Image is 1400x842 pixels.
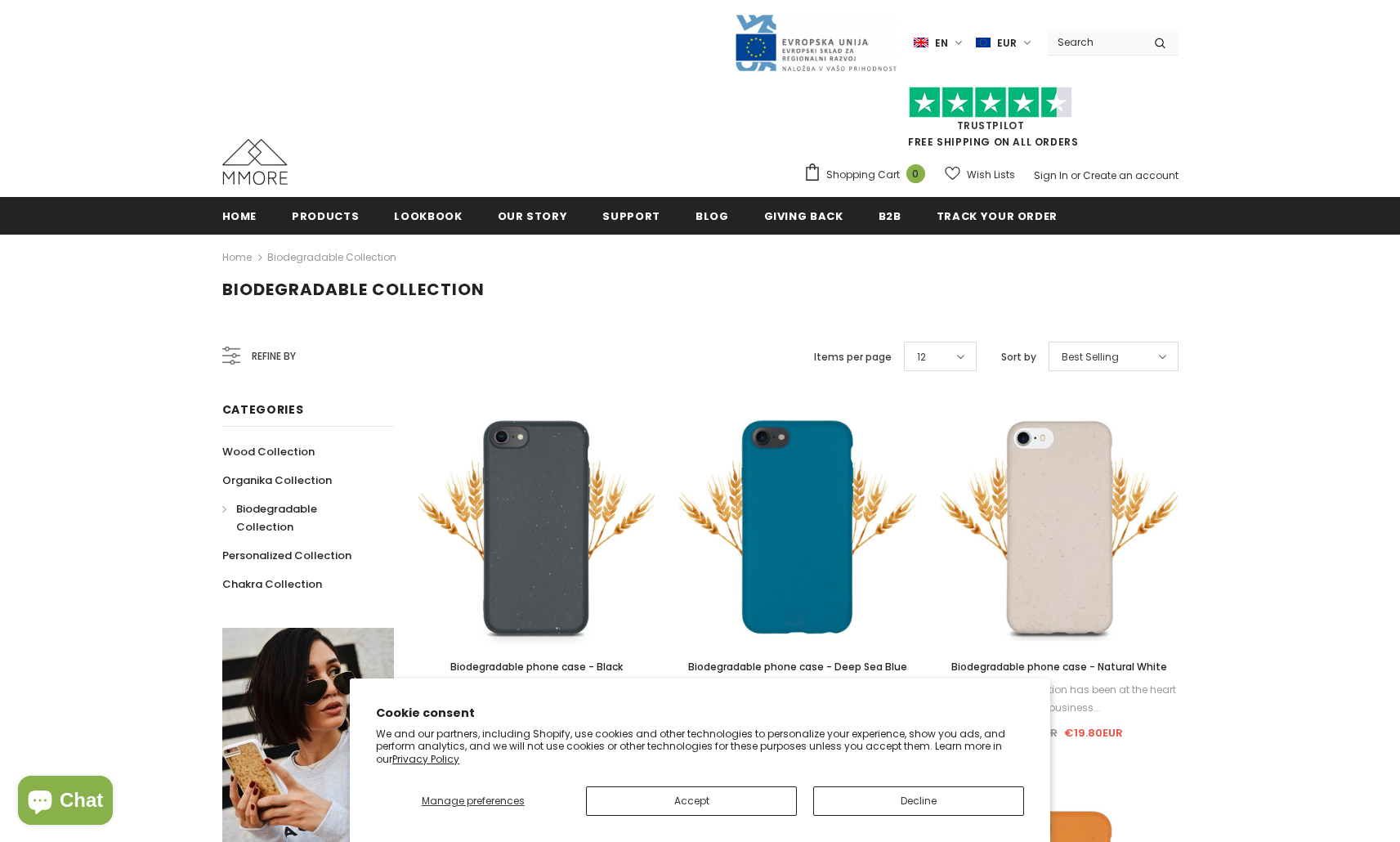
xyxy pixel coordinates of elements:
[222,139,288,185] img: MMORE Cases
[937,197,1058,234] a: Track your order
[418,658,655,676] a: Biodegradable phone case - Black
[879,208,901,224] span: B2B
[1062,349,1119,365] span: Best Selling
[13,776,118,829] inbox-online-store-chat: Shopify online store chat
[945,160,1015,189] a: Wish Lists
[937,208,1058,224] span: Track your order
[222,570,322,598] a: Chakra Collection
[957,119,1025,132] a: Trustpilot
[764,197,843,234] a: Giving back
[602,208,660,224] span: support
[814,349,892,365] label: Items per page
[826,167,900,183] span: Shopping Cart
[679,658,916,676] a: Biodegradable phone case - Deep Sea Blue
[498,208,568,224] span: Our Story
[996,725,1058,741] span: €26.90EUR
[222,278,485,301] span: Biodegradable Collection
[392,752,459,766] a: Privacy Policy
[222,548,351,563] span: Personalized Collection
[222,401,304,418] span: Categories
[813,786,1024,816] button: Decline
[734,13,897,73] img: Javni Razpis
[734,35,897,49] a: Javni Razpis
[376,786,570,816] button: Manage preferences
[222,444,315,459] span: Wood Collection
[914,36,928,50] img: i-lang-1.png
[1001,349,1036,365] label: Sort by
[941,681,1178,717] div: Environmental protection has been at the heart of our business...
[696,208,729,224] span: Blog
[222,576,322,592] span: Chakra Collection
[498,197,568,234] a: Our Story
[222,495,376,541] a: Biodegradable Collection
[222,541,351,570] a: Personalized Collection
[292,208,359,224] span: Products
[1071,168,1080,182] span: or
[394,197,462,234] a: Lookbook
[951,660,1167,674] span: Biodegradable phone case - Natural White
[222,473,332,488] span: Organika Collection
[688,660,907,674] span: Biodegradable phone case - Deep Sea Blue
[1083,168,1179,182] a: Create an account
[422,794,525,808] span: Manage preferences
[222,208,257,224] span: Home
[764,208,843,224] span: Giving back
[222,437,315,466] a: Wood Collection
[803,163,933,187] a: Shopping Cart 0
[292,197,359,234] a: Products
[696,197,729,234] a: Blog
[602,197,660,234] a: support
[909,87,1072,119] img: Trust Pilot Stars
[267,250,396,264] a: Biodegradable Collection
[1064,725,1123,741] span: €19.80EUR
[967,167,1015,183] span: Wish Lists
[1048,30,1142,54] input: Search Site
[803,94,1179,149] span: FREE SHIPPING ON ALL ORDERS
[252,347,296,365] span: Refine by
[917,349,926,365] span: 12
[376,705,1024,722] h2: Cookie consent
[935,35,948,52] span: en
[222,197,257,234] a: Home
[997,35,1017,52] span: EUR
[941,658,1178,676] a: Biodegradable phone case - Natural White
[1034,168,1068,182] a: Sign In
[906,164,925,183] span: 0
[222,248,252,267] a: Home
[586,786,797,816] button: Accept
[222,466,332,495] a: Organika Collection
[879,197,901,234] a: B2B
[450,660,623,674] span: Biodegradable phone case - Black
[376,728,1024,766] p: We and our partners, including Shopify, use cookies and other technologies to personalize your ex...
[394,208,462,224] span: Lookbook
[236,501,317,535] span: Biodegradable Collection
